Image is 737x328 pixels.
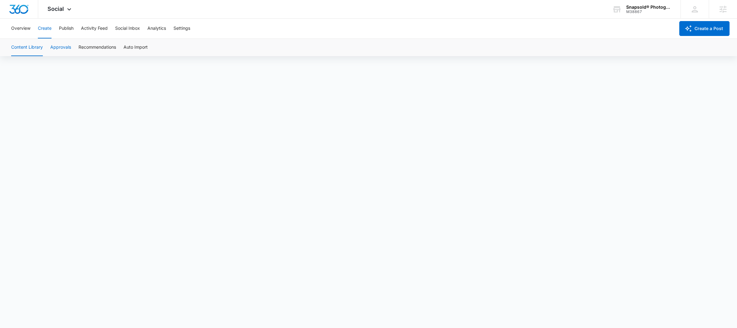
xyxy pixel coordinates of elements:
[115,19,140,38] button: Social Inbox
[81,19,108,38] button: Activity Feed
[626,5,672,10] div: account name
[59,19,74,38] button: Publish
[679,21,730,36] button: Create a Post
[47,6,64,12] span: Social
[79,39,116,56] button: Recommendations
[50,39,71,56] button: Approvals
[11,19,30,38] button: Overview
[11,39,43,56] button: Content Library
[173,19,190,38] button: Settings
[147,19,166,38] button: Analytics
[124,39,148,56] button: Auto Import
[626,10,672,14] div: account id
[38,19,52,38] button: Create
